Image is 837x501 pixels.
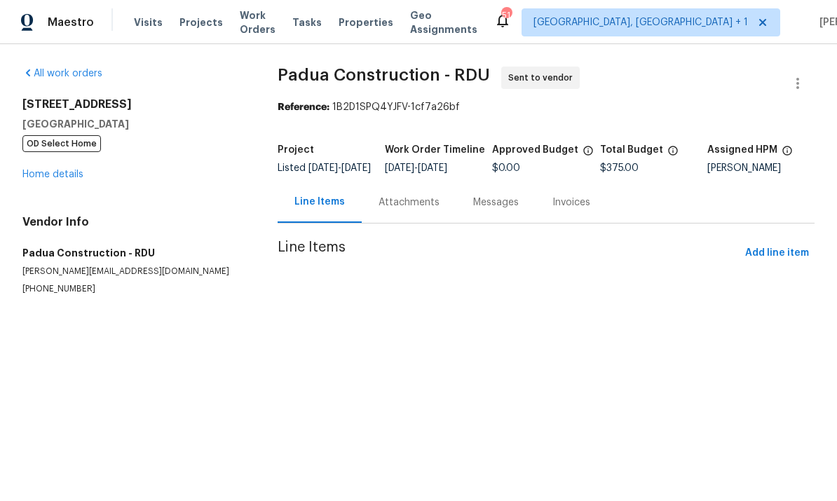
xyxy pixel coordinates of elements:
span: [DATE] [385,163,414,173]
span: Listed [278,163,371,173]
span: Tasks [292,18,322,27]
h5: Project [278,145,314,155]
span: Padua Construction - RDU [278,67,490,83]
h5: Assigned HPM [707,145,777,155]
h5: Total Budget [600,145,663,155]
span: $0.00 [492,163,520,173]
span: [DATE] [418,163,447,173]
h5: [GEOGRAPHIC_DATA] [22,117,244,131]
span: [DATE] [341,163,371,173]
div: [PERSON_NAME] [707,163,815,173]
span: The total cost of line items that have been proposed by Opendoor. This sum includes line items th... [667,145,679,163]
div: Line Items [294,195,345,209]
h2: [STREET_ADDRESS] [22,97,244,111]
span: - [385,163,447,173]
h4: Vendor Info [22,215,244,229]
div: Attachments [379,195,440,210]
span: The hpm assigned to this work order. [782,145,793,163]
p: [PERSON_NAME][EMAIL_ADDRESS][DOMAIN_NAME] [22,266,244,277]
span: Geo Assignments [410,8,477,36]
div: 1B2D1SPQ4YJFV-1cf7a26bf [278,100,815,114]
span: The total cost of line items that have been approved by both Opendoor and the Trade Partner. This... [583,145,594,163]
h5: Padua Construction - RDU [22,246,244,260]
span: Line Items [278,240,740,266]
span: [DATE] [308,163,338,173]
b: Reference: [278,102,329,112]
h5: Work Order Timeline [385,145,485,155]
div: Messages [473,195,519,210]
span: Visits [134,15,163,29]
a: Home details [22,170,83,179]
span: [GEOGRAPHIC_DATA], [GEOGRAPHIC_DATA] + 1 [533,15,748,29]
span: Properties [339,15,393,29]
span: Projects [179,15,223,29]
span: OD Select Home [22,135,101,152]
p: [PHONE_NUMBER] [22,283,244,295]
span: Sent to vendor [508,71,578,85]
a: All work orders [22,69,102,78]
span: - [308,163,371,173]
button: Add line item [740,240,815,266]
span: Add line item [745,245,809,262]
div: Invoices [552,195,590,210]
h5: Approved Budget [492,145,578,155]
span: Work Orders [240,8,275,36]
span: $375.00 [600,163,639,173]
span: Maestro [48,15,94,29]
div: 51 [501,8,511,22]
